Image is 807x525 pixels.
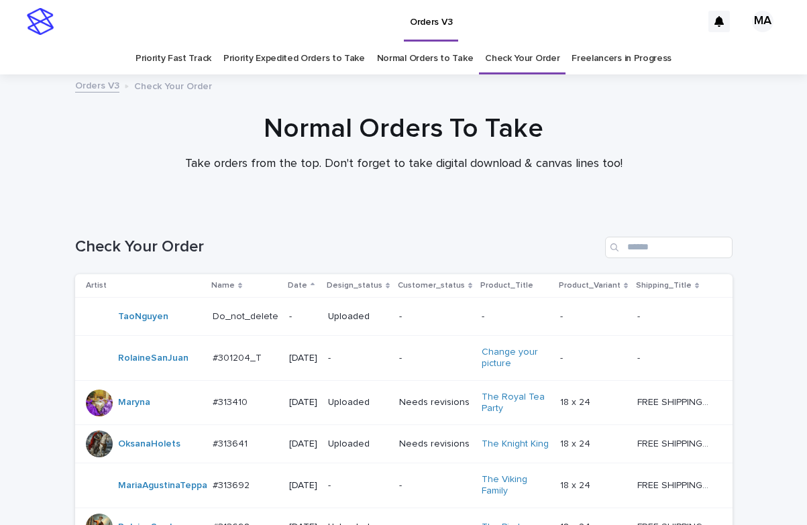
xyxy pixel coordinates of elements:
input: Search [605,237,733,258]
tr: TaoNguyen Do_not_deleteDo_not_delete -Uploaded---- -- [75,298,733,336]
tr: Maryna #313410#313410 [DATE]UploadedNeeds revisionsThe Royal Tea Party 18 x 2418 x 24 FREE SHIPPI... [75,380,733,425]
p: Needs revisions [399,397,471,408]
p: Artist [86,278,107,293]
p: FREE SHIPPING - preview in 1-2 business days, after your approval delivery will take 5-10 b.d. [637,436,713,450]
p: 18 x 24 [560,477,593,491]
a: Orders V3 [75,77,119,93]
p: - [328,353,388,364]
p: #313641 [213,436,250,450]
p: [DATE] [289,480,317,491]
p: - [289,311,317,323]
a: OksanaHolets [118,439,180,450]
p: Check Your Order [134,78,212,93]
img: stacker-logo-s-only.png [27,8,54,35]
p: Uploaded [328,439,388,450]
p: Uploaded [328,397,388,408]
h1: Normal Orders To Take [75,113,733,145]
a: Maryna [118,397,150,408]
p: Customer_status [398,278,465,293]
p: Do_not_delete [213,308,281,323]
p: [DATE] [289,353,317,364]
a: Normal Orders to Take [377,43,474,74]
p: Design_status [327,278,382,293]
tr: OksanaHolets #313641#313641 [DATE]UploadedNeeds revisionsThe Knight King 18 x 2418 x 24 FREE SHIP... [75,425,733,463]
p: - [399,480,471,491]
a: RolaineSanJuan [118,353,189,364]
p: [DATE] [289,397,317,408]
p: #313692 [213,477,252,491]
p: - [560,350,566,364]
h1: Check Your Order [75,237,600,257]
p: FREE SHIPPING - preview in 1-2 business days, after your approval delivery will take 5-10 b.d. [637,394,713,408]
a: Priority Fast Track [136,43,211,74]
a: TaoNguyen [118,311,168,323]
a: Check Your Order [485,43,559,74]
p: Needs revisions [399,439,471,450]
p: Shipping_Title [636,278,692,293]
p: - [399,311,471,323]
tr: MariaAgustinaTeppa #313692#313692 [DATE]--The Viking Family 18 x 2418 x 24 FREE SHIPPING - previe... [75,463,733,508]
a: MariaAgustinaTeppa [118,480,207,491]
a: Priority Expedited Orders to Take [223,43,365,74]
p: #301204_T [213,350,264,364]
a: The Viking Family [482,474,549,497]
a: The Royal Tea Party [482,392,549,414]
p: - [399,353,471,364]
a: Freelancers in Progress [572,43,671,74]
p: Take orders from the top. Don't forget to take digital download & canvas lines too! [136,157,672,172]
p: #313410 [213,394,250,408]
p: - [560,308,566,323]
div: MA [752,11,773,32]
p: Uploaded [328,311,388,323]
p: - [637,308,643,323]
p: FREE SHIPPING - preview in 1-2 business days, after your approval delivery will take 5-10 b.d. [637,477,713,491]
p: Name [211,278,235,293]
p: - [637,350,643,364]
p: Product_Variant [559,278,621,293]
a: The Knight King [482,439,549,450]
p: [DATE] [289,439,317,450]
p: Date [288,278,307,293]
p: 18 x 24 [560,394,593,408]
p: Product_Title [480,278,533,293]
tr: RolaineSanJuan #301204_T#301204_T [DATE]--Change your picture -- -- [75,336,733,381]
p: 18 x 24 [560,436,593,450]
p: - [482,311,549,323]
a: Change your picture [482,347,549,369]
p: - [328,480,388,491]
